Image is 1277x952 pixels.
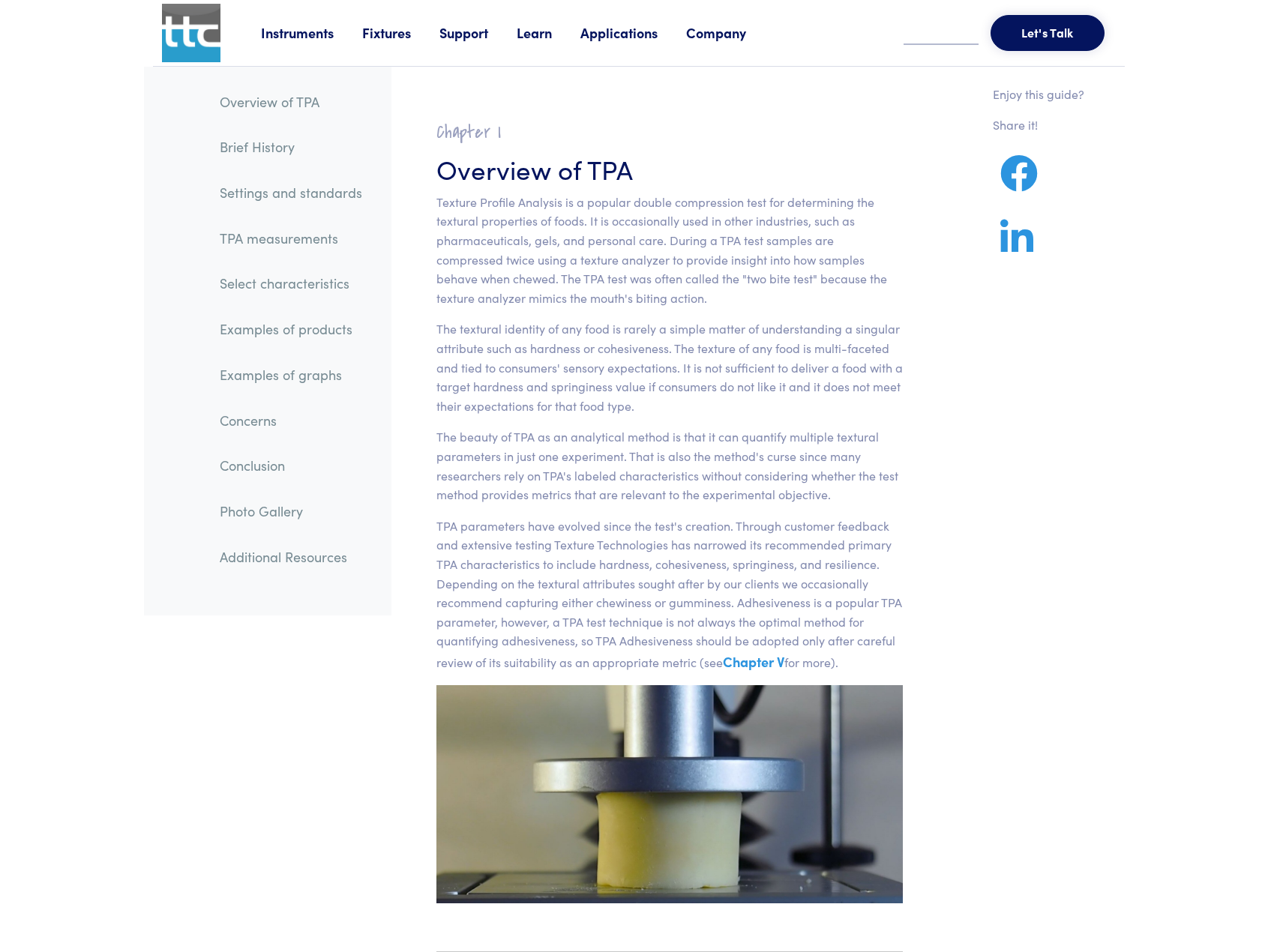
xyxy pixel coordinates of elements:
[436,121,904,144] h2: Chapter I
[208,403,374,438] a: Concerns
[208,266,374,301] a: Select characteristics
[208,494,374,528] a: Photo Gallery
[686,23,775,42] a: Company
[362,23,439,42] a: Fixtures
[439,23,517,42] a: Support
[723,652,784,671] a: Chapter V
[261,23,362,42] a: Instruments
[993,85,1084,104] p: Enjoy this guide?
[208,312,374,346] a: Examples of products
[517,23,580,42] a: Learn
[993,237,1041,256] a: Share on LinkedIn
[580,23,686,42] a: Applications
[208,221,374,256] a: TPA measurements
[436,516,904,673] p: TPA parameters have evolved since the test's creation. Through customer feedback and extensive te...
[208,448,374,483] a: Conclusion
[208,358,374,392] a: Examples of graphs
[208,130,374,164] a: Brief History
[162,4,220,62] img: ttc_logo_1x1_v1.0.png
[436,319,904,415] p: The textural identity of any food is rarely a simple matter of understanding a singular attribute...
[436,427,904,504] p: The beauty of TPA as an analytical method is that it can quantify multiple textural parameters in...
[993,115,1084,135] p: Share it!
[991,15,1105,51] button: Let's Talk
[208,85,374,119] a: Overview of TPA
[436,150,904,187] h3: Overview of TPA
[208,175,374,210] a: Settings and standards
[436,193,904,308] p: Texture Profile Analysis is a popular double compression test for determining the textural proper...
[208,540,374,574] a: Additional Resources
[436,685,904,904] img: cheese, precompression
